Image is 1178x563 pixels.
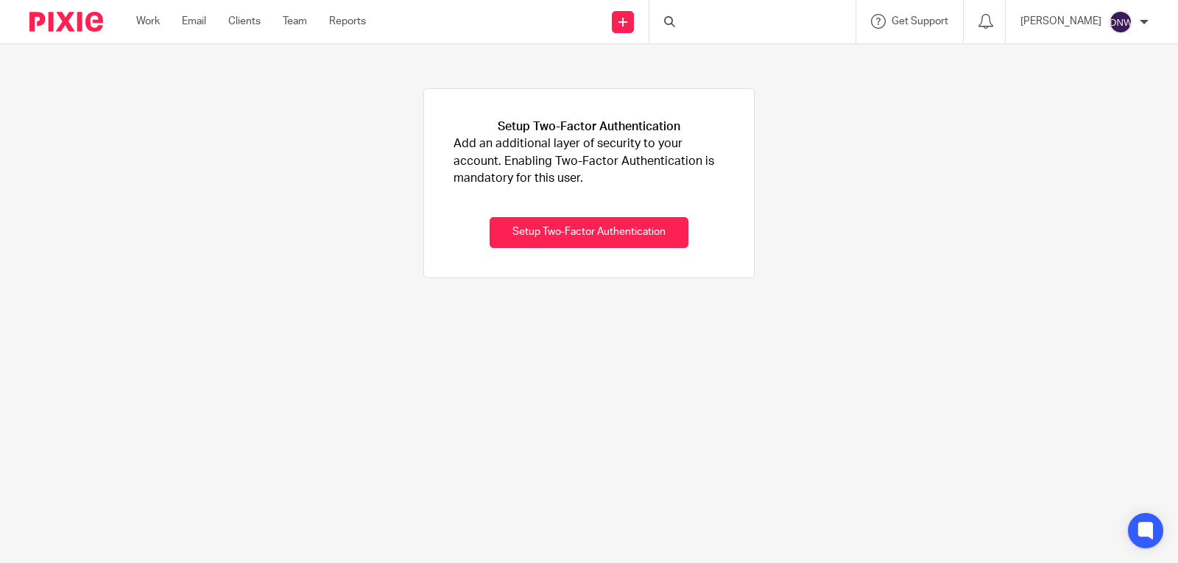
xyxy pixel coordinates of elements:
[136,14,160,29] a: Work
[228,14,261,29] a: Clients
[182,14,206,29] a: Email
[498,118,680,135] h1: Setup Two-Factor Authentication
[454,135,724,187] p: Add an additional layer of security to your account. Enabling Two-Factor Authentication is mandat...
[29,12,103,32] img: Pixie
[329,14,366,29] a: Reports
[1020,14,1101,29] p: [PERSON_NAME]
[490,217,688,249] button: Setup Two-Factor Authentication
[892,16,948,26] span: Get Support
[283,14,307,29] a: Team
[1109,10,1132,34] img: svg%3E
